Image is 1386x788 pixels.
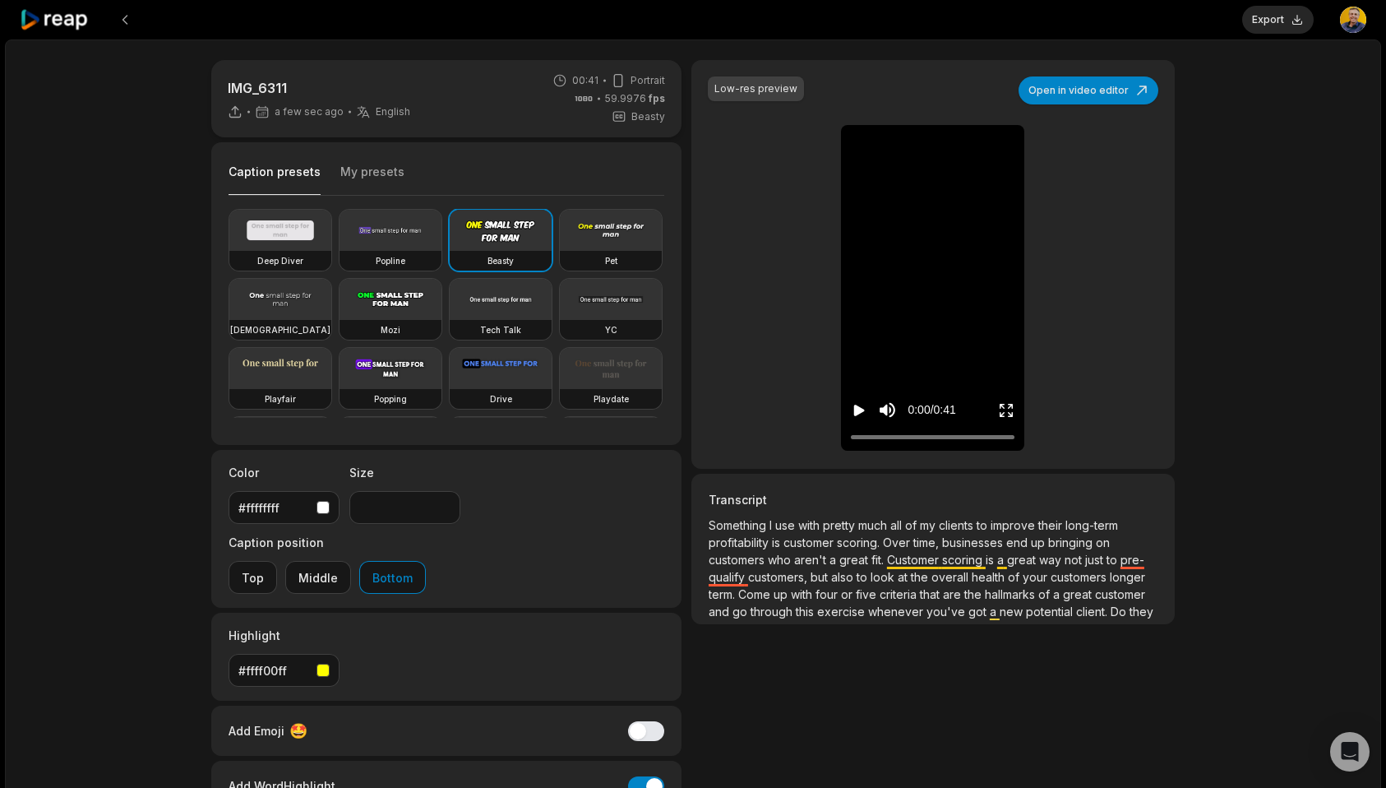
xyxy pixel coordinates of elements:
span: Come [738,587,774,601]
span: to [1106,553,1120,567]
button: Caption presets [229,164,321,196]
span: at [898,570,911,584]
span: a [990,605,1000,619]
span: are [943,587,964,601]
button: Mute sound [877,400,898,420]
span: whenever [868,605,926,619]
h3: [DEMOGRAPHIC_DATA] [230,323,330,336]
label: Color [229,464,340,481]
span: the [911,570,931,584]
button: Bottom [359,561,426,594]
span: fps [649,92,665,104]
h3: Transcript [709,491,1157,508]
span: just [1085,553,1106,567]
h3: Pet [605,254,617,267]
span: fit. [871,553,887,567]
span: Do [1111,605,1130,619]
h3: Drive [490,392,512,406]
span: overall [931,570,972,584]
label: Caption position [229,534,426,551]
div: 0:00 / 0:41 [908,401,955,419]
span: customer [1095,587,1145,601]
span: up [774,587,791,601]
h3: Tech Talk [480,323,521,336]
button: My presets [340,164,404,195]
span: hallmarks [985,587,1038,601]
span: term. [709,587,738,601]
span: customer [783,535,837,549]
span: Customer [887,553,942,567]
span: scoring [942,553,986,567]
button: Export [1242,6,1314,34]
span: with [791,587,815,601]
span: I [769,518,775,532]
span: my [920,518,939,532]
span: way [1039,553,1065,567]
span: long-term [1065,518,1118,532]
span: great [1063,587,1095,601]
span: on [1096,535,1110,549]
span: who [768,553,794,567]
span: longer [1110,570,1145,584]
span: or [841,587,856,601]
h3: Popline [376,254,405,267]
h3: YC [605,323,617,336]
span: businesses [942,535,1006,549]
p: IMG_6311 [228,78,410,98]
span: new [1000,605,1026,619]
span: 🤩 [289,720,307,742]
div: Low-res preview [714,81,797,96]
span: your [1023,570,1051,584]
div: #ffff00ff [238,662,310,679]
span: great [839,553,871,567]
h3: Playdate [594,392,629,406]
span: up [1031,535,1048,549]
span: scoring. [837,535,883,549]
span: and [709,605,732,619]
span: health [972,570,1008,584]
span: client. [1076,605,1111,619]
h3: Beasty [487,254,514,267]
span: go [732,605,751,619]
span: Portrait [631,73,665,88]
span: of [905,518,920,532]
span: of [1038,587,1053,601]
div: #ffffffff [238,499,310,517]
span: this [796,605,817,619]
span: bringing [1048,535,1096,549]
button: Middle [285,561,351,594]
span: potential [1026,605,1076,619]
button: #ffffffff [229,491,340,524]
span: much [858,518,890,532]
span: but [811,570,831,584]
span: exercise [817,605,868,619]
span: a few sec ago [275,105,344,118]
h3: Popping [374,392,407,406]
span: great [1007,553,1039,567]
span: profitability [709,535,772,549]
span: the [964,587,985,601]
span: 00:41 [572,73,598,88]
span: their [1038,518,1065,532]
span: of [1008,570,1023,584]
label: Highlight [229,627,340,644]
span: pretty [823,518,858,532]
span: four [815,587,841,601]
span: Beasty [631,109,665,124]
span: 59.9976 [605,91,665,106]
span: also [831,570,857,584]
span: is [986,553,997,567]
span: they [1130,605,1153,619]
span: to [857,570,871,584]
span: that [920,587,943,601]
span: through [751,605,796,619]
h3: Mozi [381,323,400,336]
button: Open in video editor [1019,76,1158,104]
span: got [968,605,990,619]
span: improve [991,518,1038,532]
span: Something [709,518,769,532]
span: customers [709,553,768,567]
span: look [871,570,898,584]
span: to [977,518,991,532]
span: customers [1051,570,1110,584]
